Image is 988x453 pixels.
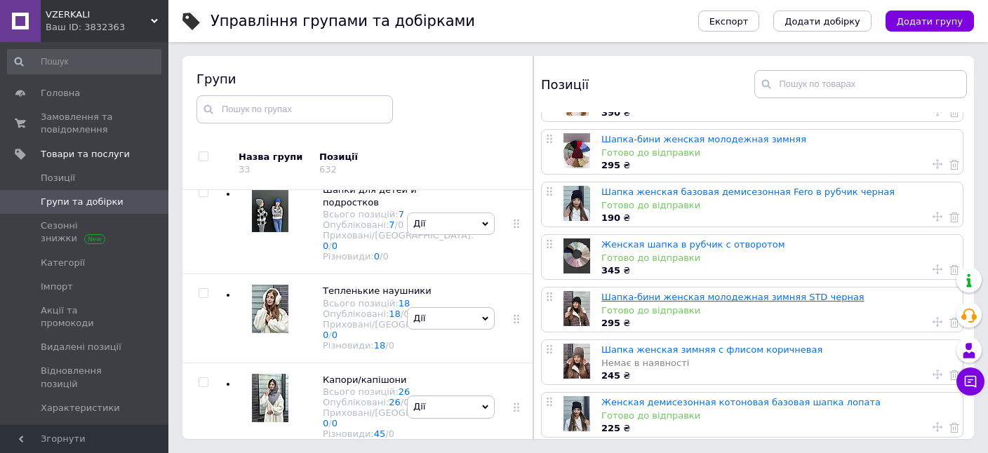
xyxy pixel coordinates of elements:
div: ₴ [601,317,956,330]
span: Експорт [709,16,749,27]
div: Опубліковані: [323,219,474,230]
div: Позиції [541,70,754,98]
span: / [401,309,410,319]
div: Приховані/[GEOGRAPHIC_DATA]: [323,319,474,340]
span: Тепленькие наушники [323,285,432,296]
div: ₴ [601,370,956,382]
span: Групи та добірки [41,196,123,208]
a: 7 [399,209,404,219]
b: 295 [601,160,620,170]
div: Всього позицій: [323,386,474,397]
a: 26 [399,386,410,397]
a: Видалити товар [949,263,959,276]
a: Видалити товар [949,210,959,223]
div: Готово до відправки [601,252,956,264]
a: 7 [389,219,394,230]
span: / [401,397,410,407]
div: 0 [389,340,394,351]
span: / [385,428,394,439]
span: Головна [41,87,80,100]
a: 18 [399,298,410,309]
input: Пошук [7,49,161,74]
div: ₴ [601,107,956,119]
span: Товари та послуги [41,148,130,161]
input: Пошук по групах [196,95,393,123]
a: 0 [323,241,328,251]
div: Приховані/[GEOGRAPHIC_DATA]: [323,230,474,251]
button: Чат з покупцем [956,367,984,395]
div: ₴ [601,264,956,277]
h1: Управління групами та добірками [211,13,475,29]
a: Шапка женская базовая демисезонная Fero в рубчик черная [601,187,895,197]
a: Женская шапка в рубчик с отворотом [601,239,785,250]
a: 0 [323,330,328,340]
a: Видалити товар [949,158,959,170]
button: Експорт [698,11,760,32]
span: Видалені позиції [41,341,121,353]
a: Видалити товар [949,421,959,433]
span: / [395,219,404,230]
button: Додати добірку [773,11,872,32]
a: 0 [323,418,328,428]
div: Готово до відправки [601,410,956,422]
div: Немає в наявності [601,357,956,370]
a: 0 [332,241,338,251]
span: / [380,251,389,262]
div: 0 [382,251,388,262]
b: 390 [601,107,620,118]
div: Опубліковані: [323,397,474,407]
div: 0 [398,219,403,230]
span: Категорії [41,257,85,269]
span: Замовлення та повідомлення [41,111,130,136]
img: Капори/капішони [252,374,288,422]
div: Ваш ID: 3832363 [46,21,168,34]
div: Позиції [319,151,439,163]
div: 0 [403,397,409,407]
span: Дії [413,313,425,323]
a: Видалити товар [949,316,959,328]
div: 0 [403,309,409,319]
div: 33 [239,164,251,175]
span: Дії [413,401,425,412]
span: Додати групу [897,16,963,27]
span: Додати добірку [785,16,860,27]
div: Всього позицій: [323,298,474,309]
div: ₴ [601,212,956,224]
span: Капори/капішони [323,374,406,385]
div: Різновиди: [323,428,474,439]
span: / [328,241,338,251]
a: 18 [374,340,386,351]
span: Імпорт [41,280,73,293]
div: ₴ [601,422,956,435]
b: 245 [601,370,620,381]
b: 225 [601,423,620,433]
span: / [385,340,394,351]
a: 18 [389,309,401,319]
b: 190 [601,212,620,223]
div: Опубліковані: [323,309,474,319]
div: Всього позицій: [323,209,474,219]
a: 0 [332,330,338,340]
span: Дії [413,218,425,229]
a: 0 [374,251,380,262]
input: Пошук по товарах [754,70,968,98]
span: / [328,330,338,340]
div: ₴ [601,159,956,172]
img: Шапки для детей и подростков [252,184,288,232]
a: Шапка-бини женская молодежная зимняя STD черная [601,292,864,302]
span: Відновлення позицій [41,365,130,390]
a: 0 [332,418,338,428]
b: 345 [601,265,620,276]
div: Різновиди: [323,251,474,262]
div: Готово до відправки [601,199,956,212]
b: 295 [601,318,620,328]
span: Позиції [41,172,75,184]
a: Шапка женская зимняя с флисом коричневая [601,344,822,355]
div: Готово до відправки [601,147,956,159]
div: 632 [319,164,337,175]
img: Тепленькие наушники [252,285,288,333]
button: Додати групу [886,11,974,32]
div: Групи [196,70,519,88]
div: Готово до відправки [601,304,956,317]
a: Женская демисезонная котоновая базовая шапка лопата [601,397,881,407]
